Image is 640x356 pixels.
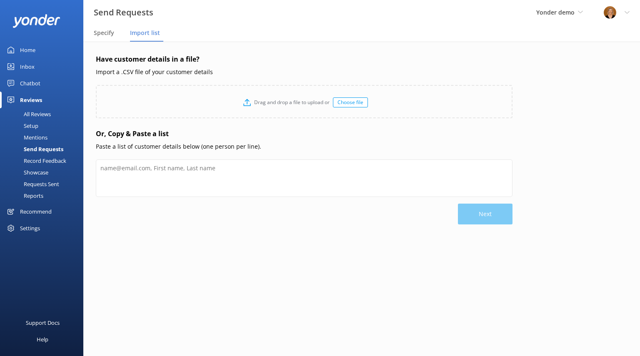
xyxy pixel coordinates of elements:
[5,178,83,190] a: Requests Sent
[5,178,59,190] div: Requests Sent
[26,314,60,331] div: Support Docs
[96,54,512,65] h4: Have customer details in a file?
[5,120,83,132] a: Setup
[37,331,48,348] div: Help
[5,108,83,120] a: All Reviews
[94,29,114,37] span: Specify
[5,167,83,178] a: Showcase
[5,155,66,167] div: Record Feedback
[130,29,160,37] span: Import list
[20,42,35,58] div: Home
[536,8,575,16] span: Yonder demo
[20,203,52,220] div: Recommend
[333,97,368,107] div: Choose file
[20,220,40,237] div: Settings
[5,143,63,155] div: Send Requests
[5,132,47,143] div: Mentions
[20,92,42,108] div: Reviews
[20,75,40,92] div: Chatbot
[5,132,83,143] a: Mentions
[5,167,48,178] div: Showcase
[604,6,616,19] img: 1-1617059290.jpg
[96,142,512,151] p: Paste a list of customer details below (one person per line).
[94,6,153,19] h3: Send Requests
[251,98,333,106] p: Drag and drop a file to upload or
[5,143,83,155] a: Send Requests
[12,14,60,28] img: yonder-white-logo.png
[96,129,512,139] h4: Or, Copy & Paste a list
[96,67,512,77] p: Import a .CSV file of your customer details
[5,155,83,167] a: Record Feedback
[5,190,43,202] div: Reports
[5,120,38,132] div: Setup
[5,108,51,120] div: All Reviews
[20,58,35,75] div: Inbox
[5,190,83,202] a: Reports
